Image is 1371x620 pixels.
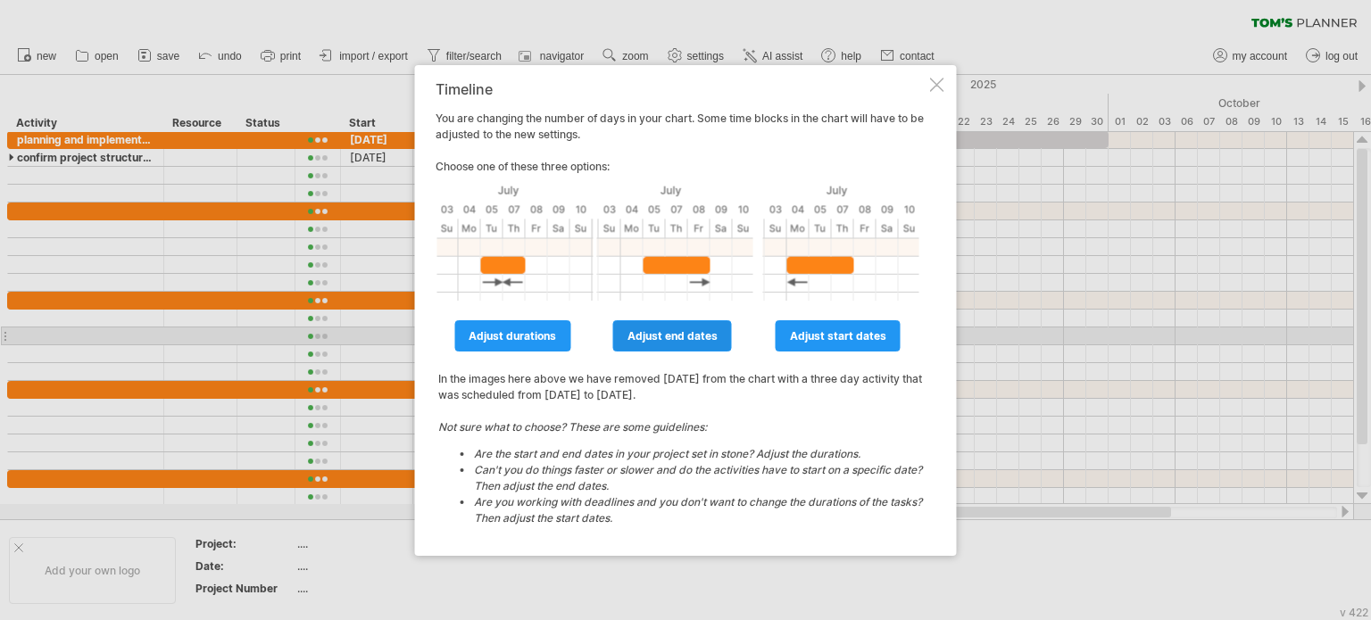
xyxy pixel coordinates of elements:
i: Not sure what to choose? These are some guidelines: [438,420,924,526]
a: adjust end dates [613,320,732,351]
li: Are the start and end dates in your project set in stone? Adjust the durations. [474,446,924,462]
li: Can't you do things faster or slower and do the activities have to start on a specific date? Then... [474,462,924,494]
div: Timeline [436,81,926,97]
span: adjust end dates [627,329,718,343]
div: You are changing the number of days in your chart. Some time blocks in the chart will have to be ... [436,81,926,540]
span: adjust start dates [790,329,886,343]
td: In the images here above we have removed [DATE] from the chart with a three day activity that was... [437,354,925,538]
li: Are you working with deadlines and you don't want to change the durations of the tasks? Then adju... [474,494,924,526]
span: adjust durations [469,329,556,343]
a: adjust durations [454,320,570,351]
a: adjust start dates [776,320,901,351]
